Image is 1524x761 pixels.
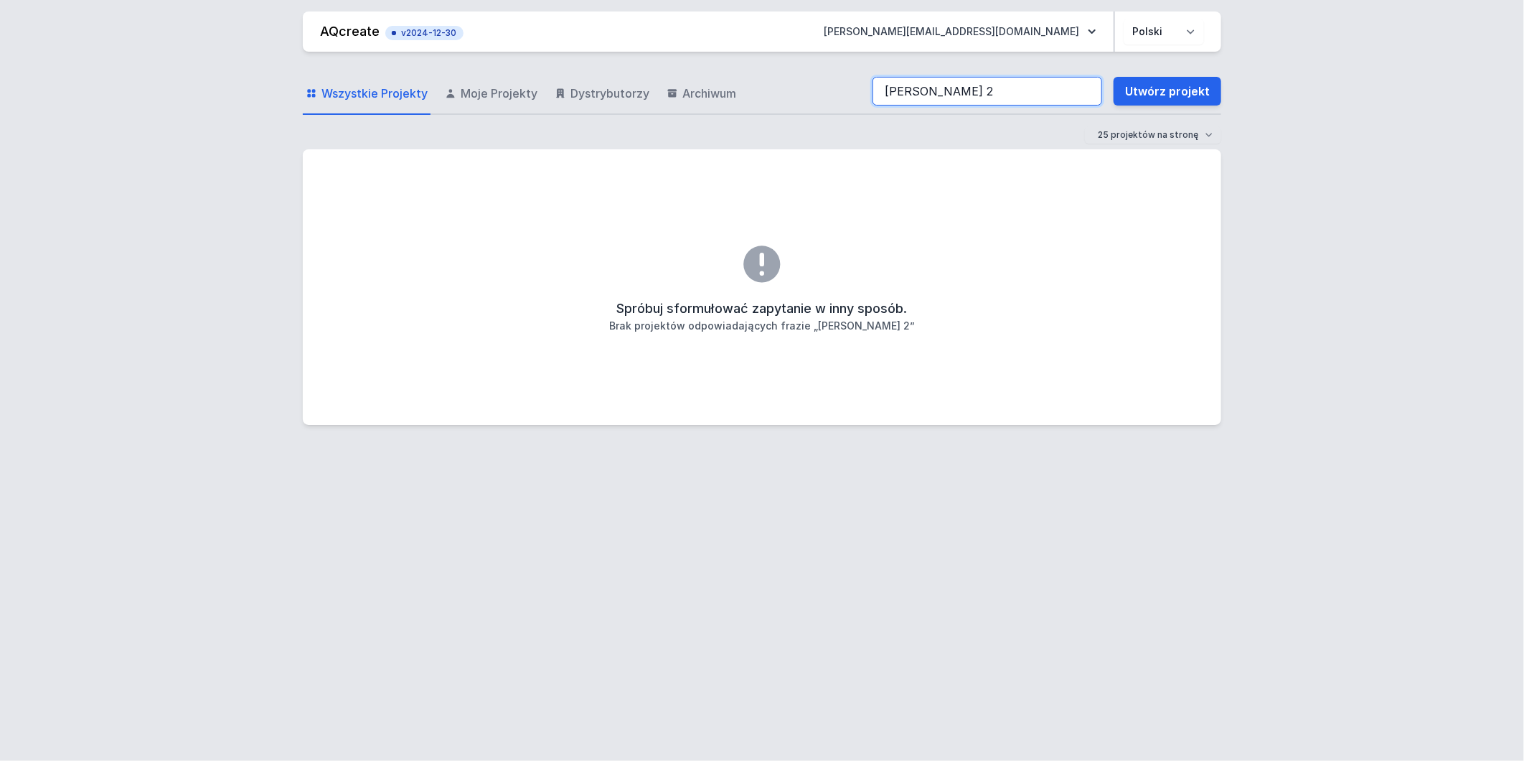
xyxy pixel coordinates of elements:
[461,85,537,102] span: Moje Projekty
[320,24,380,39] a: AQcreate
[385,23,464,40] button: v2024-12-30
[1114,77,1221,106] a: Utwórz projekt
[303,73,431,115] a: Wszystkie Projekty
[552,73,652,115] a: Dystrybutorzy
[1124,19,1204,45] select: Wybierz język
[812,19,1108,45] button: [PERSON_NAME][EMAIL_ADDRESS][DOMAIN_NAME]
[392,27,456,39] span: v2024-12-30
[442,73,540,115] a: Moje Projekty
[570,85,649,102] span: Dystrybutorzy
[321,85,428,102] span: Wszystkie Projekty
[609,319,915,333] h3: Brak projektów odpowiadających frazie „[PERSON_NAME] 2”
[617,299,908,319] h2: Spróbuj sformułować zapytanie w inny sposób.
[682,85,736,102] span: Archiwum
[664,73,739,115] a: Archiwum
[872,77,1102,106] input: Szukaj wśród projektów i wersji...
